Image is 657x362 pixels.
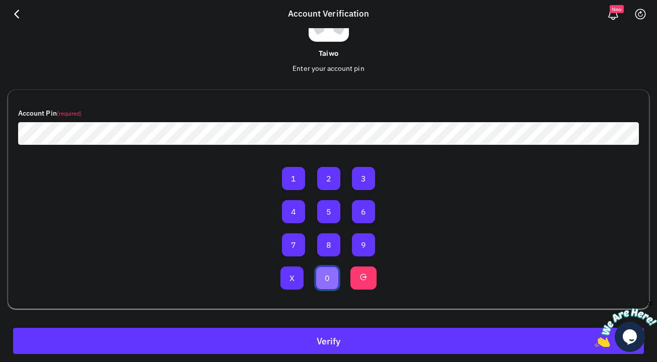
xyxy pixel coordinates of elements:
[280,266,304,290] button: X
[13,328,644,354] button: Verify
[18,108,82,119] label: Account Pin
[282,167,305,190] button: 1
[293,64,364,73] span: Enter your account pin
[282,233,305,256] button: 7
[610,5,624,13] span: New
[317,233,340,256] button: 8
[317,200,340,223] button: 5
[317,167,340,190] button: 2
[595,299,657,347] iframe: chat widget
[8,50,649,58] h6: Taiwo
[352,167,375,190] button: 3
[283,8,374,21] div: Account Verification
[316,266,339,290] button: 0
[352,200,375,223] button: 6
[352,233,375,256] button: 9
[282,200,305,223] button: 4
[57,110,82,117] small: (required)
